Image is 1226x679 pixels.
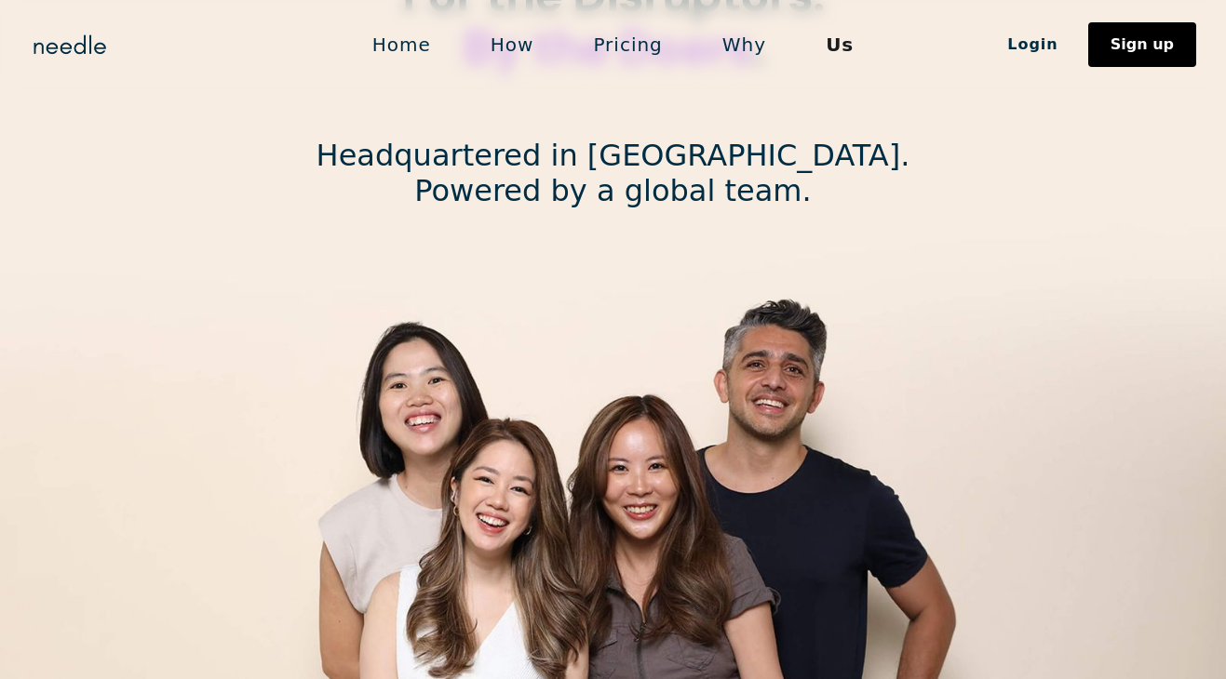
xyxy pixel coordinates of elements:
[977,29,1088,60] a: Login
[461,25,564,64] a: How
[1111,37,1174,52] div: Sign up
[796,25,883,64] a: Us
[343,25,461,64] a: Home
[1088,22,1196,67] a: Sign up
[317,138,910,209] p: Headquartered in [GEOGRAPHIC_DATA]. Powered by a global team.
[563,25,692,64] a: Pricing
[693,25,796,64] a: Why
